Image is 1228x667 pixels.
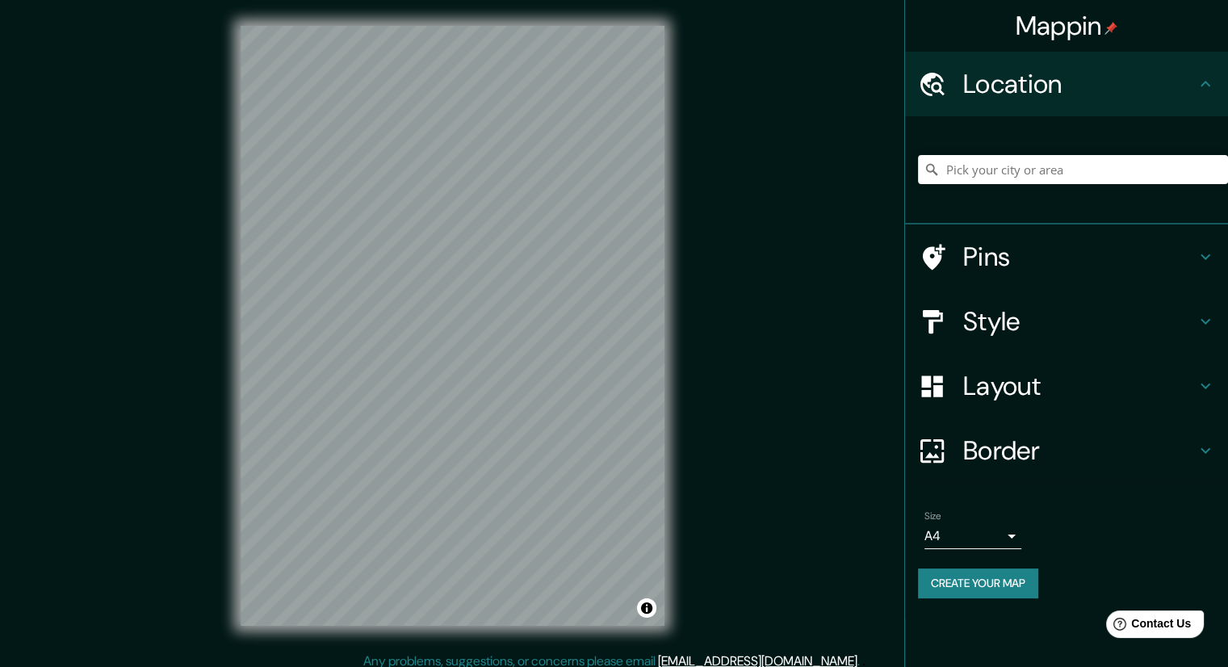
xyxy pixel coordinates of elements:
div: Border [905,418,1228,483]
button: Toggle attribution [637,598,656,618]
div: A4 [924,523,1021,549]
input: Pick your city or area [918,155,1228,184]
h4: Location [963,68,1196,100]
h4: Border [963,434,1196,467]
button: Create your map [918,568,1038,598]
canvas: Map [241,26,664,626]
label: Size [924,510,941,523]
div: Layout [905,354,1228,418]
div: Pins [905,224,1228,289]
iframe: Help widget launcher [1084,604,1210,649]
div: Style [905,289,1228,354]
h4: Style [963,305,1196,338]
div: Location [905,52,1228,116]
h4: Layout [963,370,1196,402]
img: pin-icon.png [1104,22,1117,35]
h4: Mappin [1016,10,1118,42]
h4: Pins [963,241,1196,273]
